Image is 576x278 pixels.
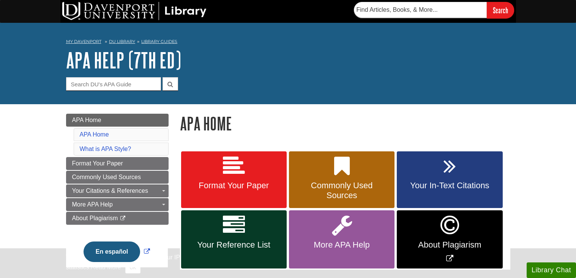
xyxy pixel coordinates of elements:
[66,114,169,275] div: Guide Page Menu
[109,39,135,44] a: DU Library
[295,240,389,250] span: More APA Help
[402,240,497,250] span: About Plagiarism
[82,248,152,255] a: Link opens in new window
[66,184,169,197] a: Your Citations & References
[66,48,181,72] a: APA Help (7th Ed)
[397,151,502,208] a: Your In-Text Citations
[72,187,148,194] span: Your Citations & References
[550,121,574,131] a: Back to Top
[72,201,113,208] span: More APA Help
[397,210,502,268] a: Link opens in new window
[289,210,395,268] a: More APA Help
[187,240,281,250] span: Your Reference List
[141,39,177,44] a: Library Guides
[80,146,131,152] a: What is APA Style?
[84,241,140,262] button: En español
[187,181,281,191] span: Format Your Paper
[181,210,287,268] a: Your Reference List
[66,114,169,127] a: APA Home
[181,151,287,208] a: Format Your Paper
[66,171,169,184] a: Commonly Used Sources
[80,131,109,138] a: APA Home
[354,2,514,18] form: Searches DU Library's articles, books, and more
[72,160,123,167] span: Format Your Paper
[66,198,169,211] a: More APA Help
[180,114,510,133] h1: APA Home
[62,2,207,20] img: DU Library
[295,181,389,200] span: Commonly Used Sources
[66,212,169,225] a: About Plagiarism
[72,174,141,180] span: Commonly Used Sources
[289,151,395,208] a: Commonly Used Sources
[66,37,510,49] nav: breadcrumb
[66,77,161,91] input: Search DU's APA Guide
[72,117,101,123] span: APA Home
[66,38,101,45] a: My Davenport
[354,2,487,18] input: Find Articles, Books, & More...
[527,262,576,278] button: Library Chat
[66,157,169,170] a: Format Your Paper
[487,2,514,18] input: Search
[402,181,497,191] span: Your In-Text Citations
[120,216,126,221] i: This link opens in a new window
[72,215,118,221] span: About Plagiarism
